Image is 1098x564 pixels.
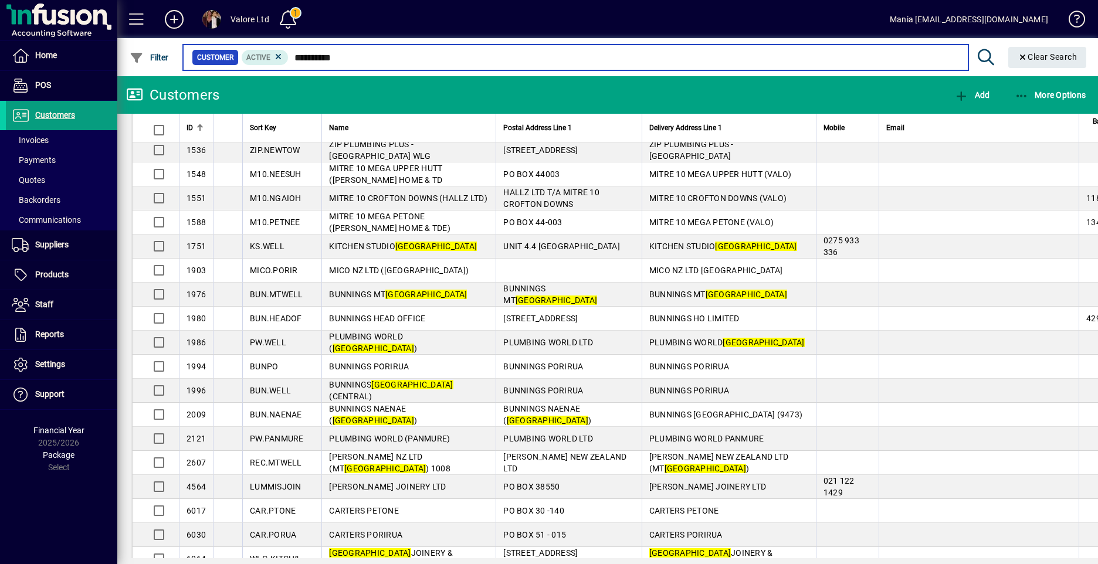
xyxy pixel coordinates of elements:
[187,242,206,251] span: 1751
[187,554,206,563] span: 6064
[503,218,562,227] span: PO BOX 44-003
[12,195,60,205] span: Backorders
[250,145,300,155] span: ZIP.NEWTOW
[250,482,301,491] span: LUMMISJOIN
[6,290,117,320] a: Staff
[35,359,65,369] span: Settings
[329,404,417,425] span: BUNNINGS NAENAE ( )
[706,290,787,299] em: [GEOGRAPHIC_DATA]
[649,452,788,473] span: [PERSON_NAME] NEW ZEALAND LTD (MT )
[951,84,992,106] button: Add
[187,266,206,275] span: 1903
[723,338,804,347] em: [GEOGRAPHIC_DATA]
[649,218,774,227] span: MITRE 10 MEGA PETONE (VALO)
[193,9,231,30] button: Profile
[187,362,206,371] span: 1994
[329,434,450,443] span: PLUMBING WORLD (PANMURE)
[329,362,409,371] span: BUNNINGS PORIRUA
[649,482,766,491] span: [PERSON_NAME] JOINERY LTD
[6,170,117,190] a: Quotes
[6,320,117,349] a: Reports
[187,410,206,419] span: 2009
[329,290,467,299] span: BUNNINGS MT
[250,386,291,395] span: BUN.WELL
[503,145,578,155] span: [STREET_ADDRESS]
[503,404,591,425] span: BUNNINGS NAENAE ( )
[250,434,304,443] span: PW.PANMURE
[12,215,81,225] span: Communications
[250,338,286,347] span: PW.WELL
[35,240,69,249] span: Suppliers
[890,10,1048,29] div: Mania [EMAIL_ADDRESS][DOMAIN_NAME]
[371,380,453,389] em: [GEOGRAPHIC_DATA]
[187,121,206,134] div: ID
[187,338,206,347] span: 1986
[35,270,69,279] span: Products
[329,242,477,251] span: KITCHEN STUDIO
[329,164,442,185] span: MITRE 10 MEGA UPPER HUTT ([PERSON_NAME] HOME & TD
[250,242,284,251] span: KS.WELL
[329,332,417,353] span: PLUMBING WORLD ( )
[649,121,722,134] span: Delivery Address Line 1
[329,530,402,539] span: CARTERS PORIRUA
[503,434,593,443] span: PLUMBING WORLD LTD
[250,554,300,563] span: WLG.KITCH&
[503,242,620,251] span: UNIT 4.4 [GEOGRAPHIC_DATA]
[126,86,219,104] div: Customers
[649,530,723,539] span: CARTERS PORIRUA
[649,290,787,299] span: BUNNINGS MT
[503,121,572,134] span: Postal Address Line 1
[329,314,425,323] span: BUNNINGS HEAD OFFICE
[503,314,578,323] span: [STREET_ADDRESS]
[1008,47,1087,68] button: Clear
[503,338,593,347] span: PLUMBING WORLD LTD
[649,338,805,347] span: PLUMBING WORLD
[649,314,740,323] span: BUNNINGS HO LIMITED
[246,53,270,62] span: Active
[503,284,597,305] span: BUNNINGS MT
[503,188,599,209] span: HALLZ LTD T/A MITRE 10 CROFTON DOWNS
[329,193,487,203] span: MITRE 10 CROFTON DOWNS (HALLZ LTD)
[886,121,1072,134] div: Email
[1012,84,1089,106] button: More Options
[329,121,348,134] span: Name
[6,150,117,170] a: Payments
[250,314,302,323] span: BUN.HEADOF
[12,175,45,185] span: Quotes
[649,386,729,395] span: BUNNINGS PORIRUA
[6,210,117,230] a: Communications
[35,110,75,120] span: Customers
[329,266,469,275] span: MICO NZ LTD ([GEOGRAPHIC_DATA])
[6,380,117,409] a: Support
[250,506,296,515] span: CAR.PTONE
[823,236,859,257] span: 0275 933 336
[333,416,414,425] em: [GEOGRAPHIC_DATA]
[187,386,206,395] span: 1996
[250,121,276,134] span: Sort Key
[187,530,206,539] span: 6030
[329,452,450,473] span: [PERSON_NAME] NZ LTD (MT ) 1008
[385,290,467,299] em: [GEOGRAPHIC_DATA]
[516,295,597,305] em: [GEOGRAPHIC_DATA]
[6,260,117,290] a: Products
[187,121,193,134] span: ID
[187,314,206,323] span: 1980
[329,548,411,558] em: [GEOGRAPHIC_DATA]
[344,464,426,473] em: [GEOGRAPHIC_DATA]
[250,169,301,179] span: M10.NEESUH
[329,506,399,515] span: CARTERS PETONE
[6,190,117,210] a: Backorders
[886,121,904,134] span: Email
[231,10,269,29] div: Valore Ltd
[187,434,206,443] span: 2121
[503,482,560,491] span: PO BOX 38550
[649,169,792,179] span: MITRE 10 MEGA UPPER HUTT (VALO)
[250,458,302,467] span: REC.MTWELL
[1015,90,1086,100] span: More Options
[250,362,278,371] span: BUNPO
[130,53,169,62] span: Filter
[197,52,233,63] span: Customer
[503,506,564,515] span: PO BOX 30 -140
[1018,52,1077,62] span: Clear Search
[250,530,296,539] span: CAR.PORUA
